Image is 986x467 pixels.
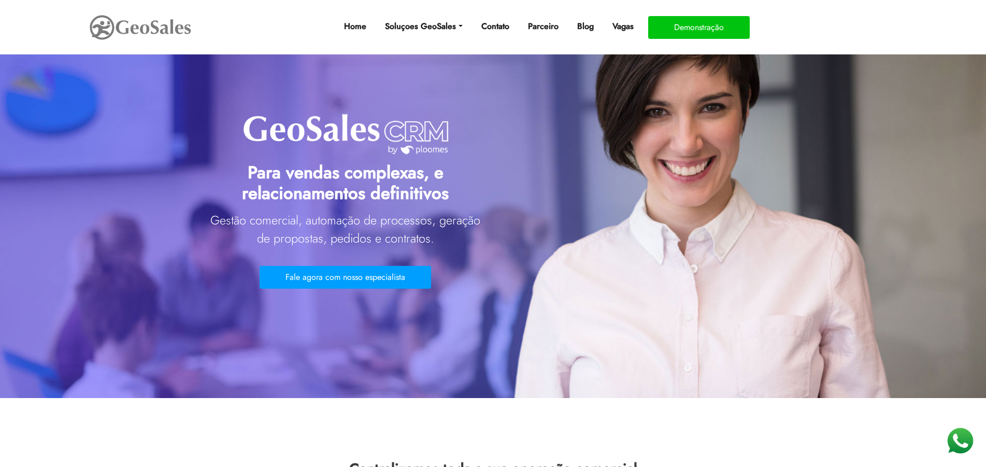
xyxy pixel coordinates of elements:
[340,16,370,37] a: Home
[945,426,976,457] img: WhatsApp
[260,266,431,289] button: Fale agora com nosso especialista
[381,16,466,37] a: Soluçoes GeoSales
[89,13,192,42] img: GeoSales
[524,16,563,37] a: Parceiro
[648,16,750,39] button: Demonstração
[477,16,513,37] a: Contato
[573,16,598,37] a: Blog
[608,16,638,37] a: Vagas
[206,211,485,248] p: Gestão comercial, automação de processos, geração de propostas, pedidos e contratos.
[206,155,485,209] h1: Para vendas complexas, e relacionamentos definitivos
[242,113,449,155] img: geo-crm.png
